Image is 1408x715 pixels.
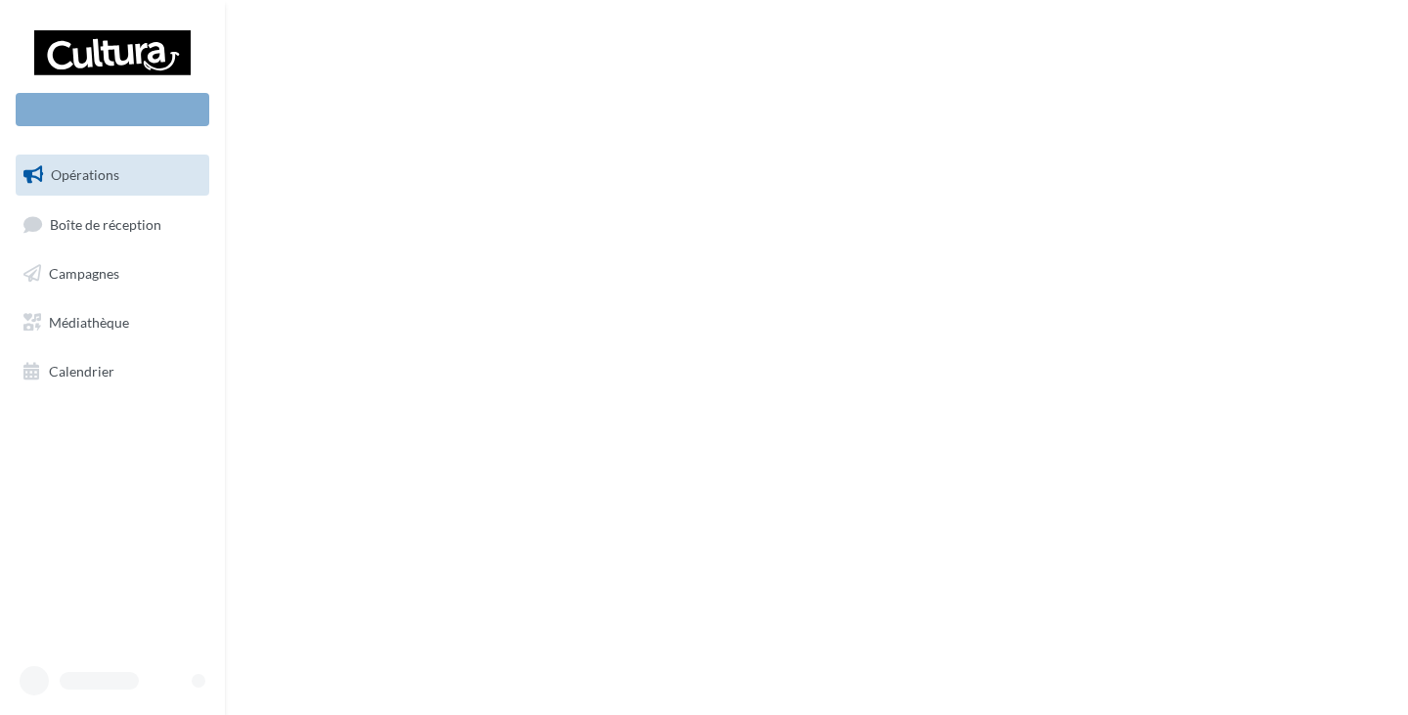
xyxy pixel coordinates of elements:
[49,362,114,379] span: Calendrier
[12,203,213,246] a: Boîte de réception
[51,166,119,183] span: Opérations
[50,215,161,232] span: Boîte de réception
[12,155,213,196] a: Opérations
[16,93,209,126] div: Nouvelle campagne
[12,302,213,343] a: Médiathèque
[12,351,213,392] a: Calendrier
[49,314,129,331] span: Médiathèque
[12,253,213,294] a: Campagnes
[49,265,119,282] span: Campagnes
